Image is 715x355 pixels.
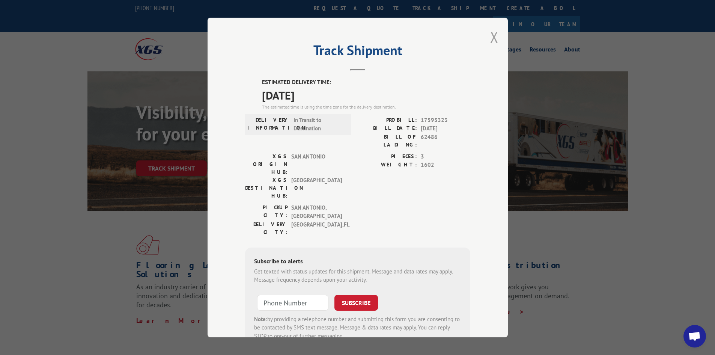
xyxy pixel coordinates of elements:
label: BILL DATE: [358,124,417,133]
div: The estimated time is using the time zone for the delivery destination. [262,104,470,110]
span: 3 [421,153,470,161]
span: SAN ANTONIO [291,153,342,176]
div: Get texted with status updates for this shipment. Message and data rates may apply. Message frequ... [254,267,461,284]
label: ESTIMATED DELIVERY TIME: [262,78,470,87]
label: DELIVERY CITY: [245,221,288,236]
span: [DATE] [262,87,470,104]
label: DELIVERY INFORMATION: [247,116,290,133]
span: In Transit to Destination [294,116,344,133]
label: BILL OF LADING: [358,133,417,149]
span: [GEOGRAPHIC_DATA] , FL [291,221,342,236]
h2: Track Shipment [245,45,470,59]
span: 1602 [421,161,470,169]
label: XGS DESTINATION HUB: [245,176,288,200]
button: Close modal [490,27,498,47]
span: SAN ANTONIO , [GEOGRAPHIC_DATA] [291,204,342,221]
label: PROBILL: [358,116,417,125]
input: Phone Number [257,295,328,311]
span: 62486 [421,133,470,149]
strong: Note: [254,316,267,323]
label: PICKUP CITY: [245,204,288,221]
div: Open chat [683,325,706,347]
div: by providing a telephone number and submitting this form you are consenting to be contacted by SM... [254,315,461,341]
label: XGS ORIGIN HUB: [245,153,288,176]
label: PIECES: [358,153,417,161]
div: Subscribe to alerts [254,257,461,267]
button: SUBSCRIBE [334,295,378,311]
label: WEIGHT: [358,161,417,169]
span: 17595323 [421,116,470,125]
span: [DATE] [421,124,470,133]
span: [GEOGRAPHIC_DATA] [291,176,342,200]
